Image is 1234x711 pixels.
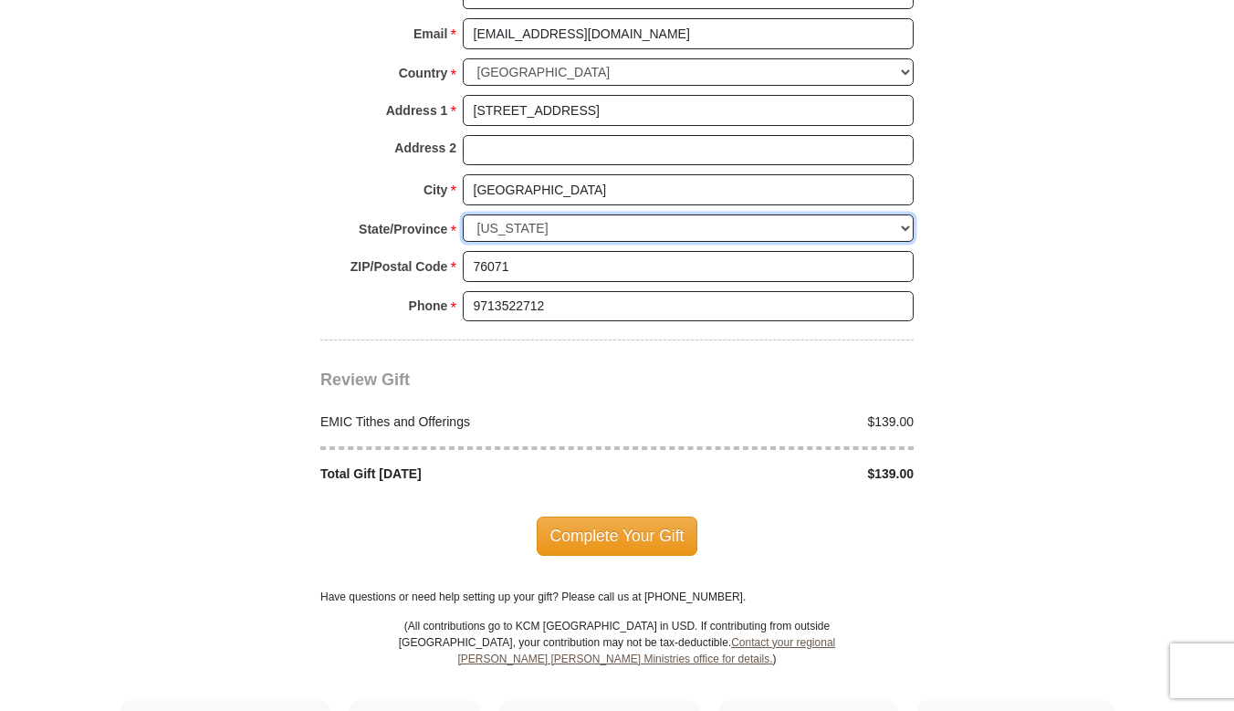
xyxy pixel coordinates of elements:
div: $139.00 [617,465,924,484]
strong: Address 1 [386,98,448,123]
strong: Country [399,60,448,86]
span: Review Gift [320,371,410,389]
div: $139.00 [617,413,924,432]
a: Contact your regional [PERSON_NAME] [PERSON_NAME] Ministries office for details. [457,636,835,665]
p: Have questions or need help setting up your gift? Please call us at [PHONE_NUMBER]. [320,589,914,605]
strong: ZIP/Postal Code [350,254,448,279]
p: (All contributions go to KCM [GEOGRAPHIC_DATA] in USD. If contributing from outside [GEOGRAPHIC_D... [398,618,836,700]
strong: City [424,177,447,203]
div: Total Gift [DATE] [311,465,618,484]
div: EMIC Tithes and Offerings [311,413,618,432]
strong: Phone [409,293,448,319]
strong: Email [413,21,447,47]
strong: Address 2 [394,135,456,161]
span: Complete Your Gift [537,517,698,555]
strong: State/Province [359,216,447,242]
